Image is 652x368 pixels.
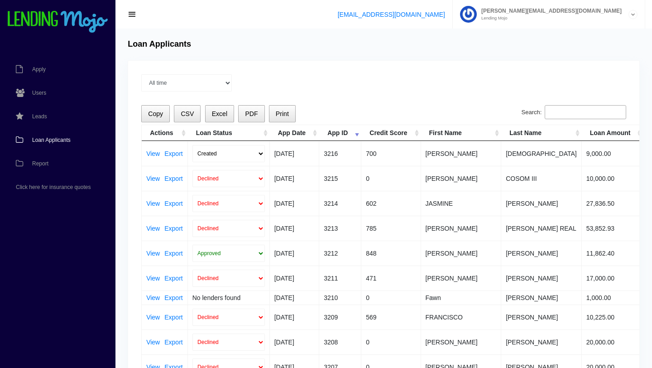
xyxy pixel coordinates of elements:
td: [DATE] [270,141,319,166]
td: 700 [361,141,421,166]
a: View [146,275,160,281]
a: Export [164,250,182,257]
td: 20,000.00 [582,329,644,354]
td: [PERSON_NAME] [421,241,502,266]
th: App Date: activate to sort column ascending [270,125,319,141]
td: [DATE] [270,305,319,329]
td: [PERSON_NAME] [501,291,582,305]
span: Excel [212,110,227,117]
td: 0 [361,291,421,305]
td: 17,000.00 [582,266,644,291]
span: Click here for insurance quotes [16,184,91,190]
td: 3214 [319,191,361,216]
a: View [146,295,160,301]
td: [DATE] [270,166,319,191]
td: 53,852.93 [582,216,644,241]
td: [PERSON_NAME] [421,329,502,354]
td: 3215 [319,166,361,191]
td: [PERSON_NAME] [501,329,582,354]
th: App ID: activate to sort column ascending [319,125,361,141]
td: [DATE] [270,216,319,241]
a: Export [164,275,182,281]
span: Apply [32,67,46,72]
td: JASMINE [421,191,502,216]
td: [DATE] [270,291,319,305]
span: [PERSON_NAME][EMAIL_ADDRESS][DOMAIN_NAME] [477,8,622,14]
td: 848 [361,241,421,266]
td: 3209 [319,305,361,329]
th: Actions: activate to sort column ascending [142,125,188,141]
span: Leads [32,114,47,119]
td: 11,862.40 [582,241,644,266]
a: Export [164,225,182,232]
td: [DATE] [270,266,319,291]
td: [PERSON_NAME] REAL [501,216,582,241]
span: Report [32,161,48,166]
span: CSV [181,110,194,117]
small: Lending Mojo [477,16,622,20]
th: Loan Amount: activate to sort column ascending [582,125,644,141]
h4: Loan Applicants [128,39,191,49]
span: PDF [245,110,258,117]
td: 3213 [319,216,361,241]
td: 3208 [319,329,361,354]
a: Export [164,339,182,345]
span: Users [32,90,46,96]
td: [PERSON_NAME] [501,305,582,329]
td: [DATE] [270,191,319,216]
td: 3216 [319,141,361,166]
span: Print [276,110,289,117]
a: Export [164,200,182,207]
a: Export [164,314,182,320]
a: [EMAIL_ADDRESS][DOMAIN_NAME] [338,11,445,18]
td: [PERSON_NAME] [421,141,502,166]
td: 10,000.00 [582,166,644,191]
button: CSV [174,105,201,123]
td: FRANCISCO [421,305,502,329]
a: View [146,339,160,345]
span: Copy [148,110,163,117]
td: 3210 [319,291,361,305]
td: [PERSON_NAME] [421,266,502,291]
button: Copy [141,105,170,123]
td: [PERSON_NAME] [501,191,582,216]
input: Search: [545,105,626,120]
td: 27,836.50 [582,191,644,216]
td: [PERSON_NAME] [501,241,582,266]
td: [PERSON_NAME] [421,166,502,191]
th: Loan Status: activate to sort column ascending [188,125,270,141]
button: PDF [238,105,264,123]
a: View [146,150,160,157]
td: [PERSON_NAME] [421,216,502,241]
button: Print [269,105,296,123]
a: View [146,200,160,207]
button: Excel [205,105,235,123]
a: Export [164,175,182,182]
a: View [146,225,160,232]
label: Search: [522,105,626,120]
td: [DEMOGRAPHIC_DATA] [501,141,582,166]
a: View [146,250,160,257]
th: First Name: activate to sort column ascending [421,125,502,141]
td: 3212 [319,241,361,266]
td: COSOM III [501,166,582,191]
td: No lenders found [188,291,270,305]
td: 0 [361,166,421,191]
td: 602 [361,191,421,216]
td: Fawn [421,291,502,305]
img: Profile image [460,6,477,23]
td: 785 [361,216,421,241]
th: Last Name: activate to sort column ascending [501,125,582,141]
td: 0 [361,329,421,354]
a: View [146,314,160,320]
td: [DATE] [270,329,319,354]
a: View [146,175,160,182]
img: logo-small.png [7,11,109,34]
td: 1,000.00 [582,291,644,305]
td: 3211 [319,266,361,291]
td: 9,000.00 [582,141,644,166]
td: 10,225.00 [582,305,644,329]
th: Credit Score: activate to sort column ascending [361,125,421,141]
span: Loan Applicants [32,137,71,143]
td: [DATE] [270,241,319,266]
